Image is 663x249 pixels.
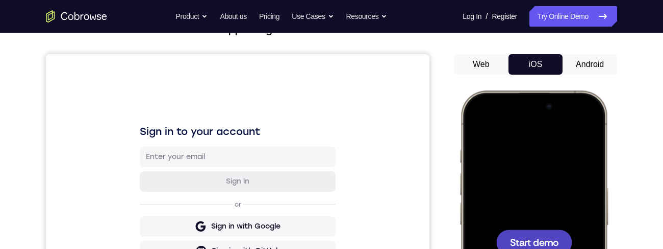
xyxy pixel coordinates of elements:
[94,162,290,183] button: Sign in with Google
[454,54,508,75] button: Web
[492,6,517,27] a: Register
[220,6,246,27] a: About us
[292,6,334,27] button: Use Cases
[94,70,290,84] h1: Sign in to your account
[563,54,617,75] button: Android
[37,139,113,165] button: Start demo
[463,6,481,27] a: Log In
[46,10,107,22] a: Go to the home page
[346,6,388,27] button: Resources
[176,6,208,27] button: Product
[529,6,617,27] a: Try Online Demo
[486,10,488,22] span: /
[94,117,290,138] button: Sign in
[259,6,279,27] a: Pricing
[100,98,284,108] input: Enter your email
[165,167,235,177] div: Sign in with Google
[94,211,290,232] button: Sign in with Intercom
[508,54,563,75] button: iOS
[166,192,235,202] div: Sign in with GitHub
[187,146,197,154] p: or
[162,216,239,227] div: Sign in with Intercom
[94,187,290,207] button: Sign in with GitHub
[51,147,99,156] span: Start demo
